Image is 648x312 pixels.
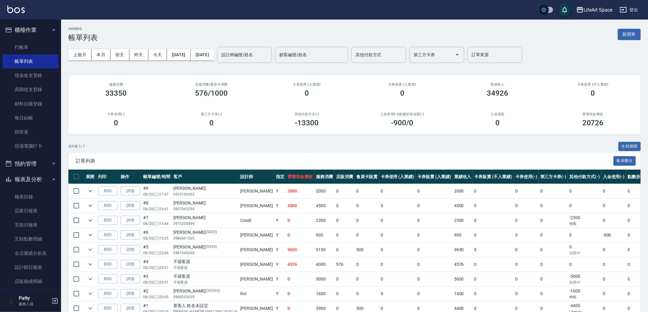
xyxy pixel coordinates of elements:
td: #3 [142,272,172,286]
td: 0 [355,272,379,286]
td: [PERSON_NAME] [239,272,274,286]
td: 0 [539,199,568,213]
td: 0 [379,243,416,257]
a: 報表目錄 [2,190,59,204]
button: expand row [86,201,95,210]
td: Y [274,228,286,242]
td: 0 [514,243,539,257]
td: 0 [416,257,453,272]
th: 設計師 [239,170,274,184]
p: 信用卡 [569,250,600,256]
td: 0 [335,228,355,242]
td: -1600 [568,287,601,301]
td: #6 [142,228,172,242]
td: 5000 [314,272,335,286]
button: 列印 [98,186,118,196]
h3: 0 [305,89,309,97]
td: 0 [379,287,416,301]
a: 詳情 [121,186,140,196]
td: 0 [601,199,626,213]
td: 0 [355,287,379,301]
th: 其他付款方式(-) [568,170,601,184]
td: 0 [379,228,416,242]
td: 4500 [286,199,315,213]
td: 0 [355,228,379,242]
td: 0 [379,272,416,286]
button: 上個月 [68,49,92,61]
td: 0 [335,184,355,198]
td: [PERSON_NAME] [239,184,274,198]
button: expand row [86,245,95,254]
a: 高階收支登錄 [2,83,59,97]
td: 0 [473,228,514,242]
td: 0 [568,199,601,213]
th: 卡券販賣 (不入業績) [473,170,514,184]
a: 現金收支登錄 [2,68,59,83]
td: 1600 [314,287,335,301]
td: Roi [239,287,274,301]
td: 0 [335,272,355,286]
td: #5 [142,243,172,257]
button: 列印 [98,260,118,269]
h2: 入金儲值 [457,112,538,116]
button: save [559,4,571,16]
button: 今天 [148,49,167,61]
td: 0 [514,272,539,286]
h2: 店販消費 /會員卡消費 [171,83,252,86]
td: Coodi [239,213,274,228]
p: 0975200899 [173,221,237,226]
h3: -13300 [295,119,319,127]
th: 操作 [119,170,142,184]
td: 0 [286,228,315,242]
th: 業績收入 [453,170,473,184]
td: 0 [539,257,568,272]
td: [PERSON_NAME] [239,243,274,257]
td: Y [274,272,286,286]
a: 現場電腦打卡 [2,139,59,153]
td: 0 [539,184,568,198]
button: expand row [86,260,95,269]
td: 0 [568,243,601,257]
h2: 卡券販賣 (入業績) [362,83,443,86]
div: [PERSON_NAME] [173,288,237,294]
td: [PERSON_NAME] [239,199,274,213]
a: 報表匯出 [614,158,636,163]
td: 0 [355,213,379,228]
a: 新開單 [618,31,641,37]
td: 0 [286,272,315,286]
button: 列印 [98,201,118,211]
td: 0 [601,272,626,286]
p: 08/20 (三) 15:25 [143,236,170,241]
button: 預約管理 [2,156,59,172]
p: 不留客資 [173,265,237,270]
td: 0 [601,213,626,228]
td: 0 [539,243,568,257]
td: 0 [335,199,355,213]
td: 0 [416,243,453,257]
td: Y [274,184,286,198]
button: 列印 [98,245,118,255]
div: 新客人 姓名未設定 [173,303,237,309]
p: 0908293039 [173,294,237,300]
div: 不留客資 [173,273,237,280]
button: [DATE] [191,49,214,61]
td: 0 [568,184,601,198]
th: 卡券販賣 (入業績) [416,170,453,184]
p: 08/20 (三) 15:44 [143,221,170,226]
button: 報表匯出 [614,156,636,166]
div: [PERSON_NAME] [173,185,237,192]
td: 0 [473,272,514,286]
td: 0 [568,257,601,272]
h3: 0 [209,119,214,127]
td: 2300 [314,213,335,228]
button: 列印 [98,274,118,284]
td: 0 [601,287,626,301]
td: 0 [473,243,514,257]
td: 0 [416,287,453,301]
p: 信用卡 [569,280,600,285]
h3: 34926 [487,89,508,97]
td: 4500 [314,199,335,213]
td: 0 [601,184,626,198]
td: 0 [539,228,568,242]
a: 詳情 [121,230,140,240]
